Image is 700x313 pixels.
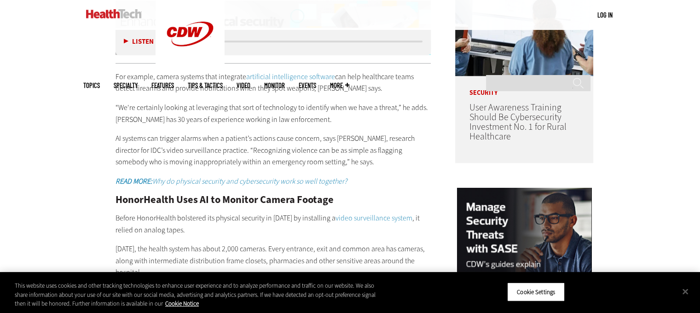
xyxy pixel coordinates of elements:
a: video surveillance system [336,213,412,223]
a: CDW [156,61,225,70]
em: Why do physical security and cybersecurity work so well together? [152,176,347,186]
span: Topics [83,82,100,89]
button: Close [675,281,695,301]
p: “We're certainly looking at leveraging that sort of technology to identify when we have a threat,... [116,102,431,125]
a: READ MORE:Why do physical security and cybersecurity work so well together? [116,176,347,186]
em: READ MORE: [116,176,152,186]
p: Security [455,76,593,96]
a: User Awareness Training Should Be Cybersecurity Investment No. 1 for Rural Healthcare [469,101,566,143]
a: MonITor [264,82,285,89]
a: Features [151,82,174,89]
span: Specialty [114,82,138,89]
button: Cookie Settings [507,282,565,301]
p: Before HonorHealth bolstered its physical security in [DATE] by installing a , it relied on analo... [116,212,431,236]
div: User menu [597,10,613,20]
div: This website uses cookies and other tracking technologies to enhance user experience and to analy... [15,281,385,308]
a: Events [299,82,316,89]
p: AI systems can trigger alarms when a patient’s actions cause concern, says [PERSON_NAME], researc... [116,133,431,168]
h2: HonorHealth Uses AI to Monitor Camera Footage [116,195,431,205]
img: Home [86,9,142,18]
a: Tips & Tactics [188,82,223,89]
p: [DATE], the health system has about 2,000 cameras. Every entrance, exit and common area has camer... [116,243,431,278]
span: More [330,82,349,89]
a: Video [237,82,250,89]
a: Log in [597,11,613,19]
a: More information about your privacy [165,300,199,307]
